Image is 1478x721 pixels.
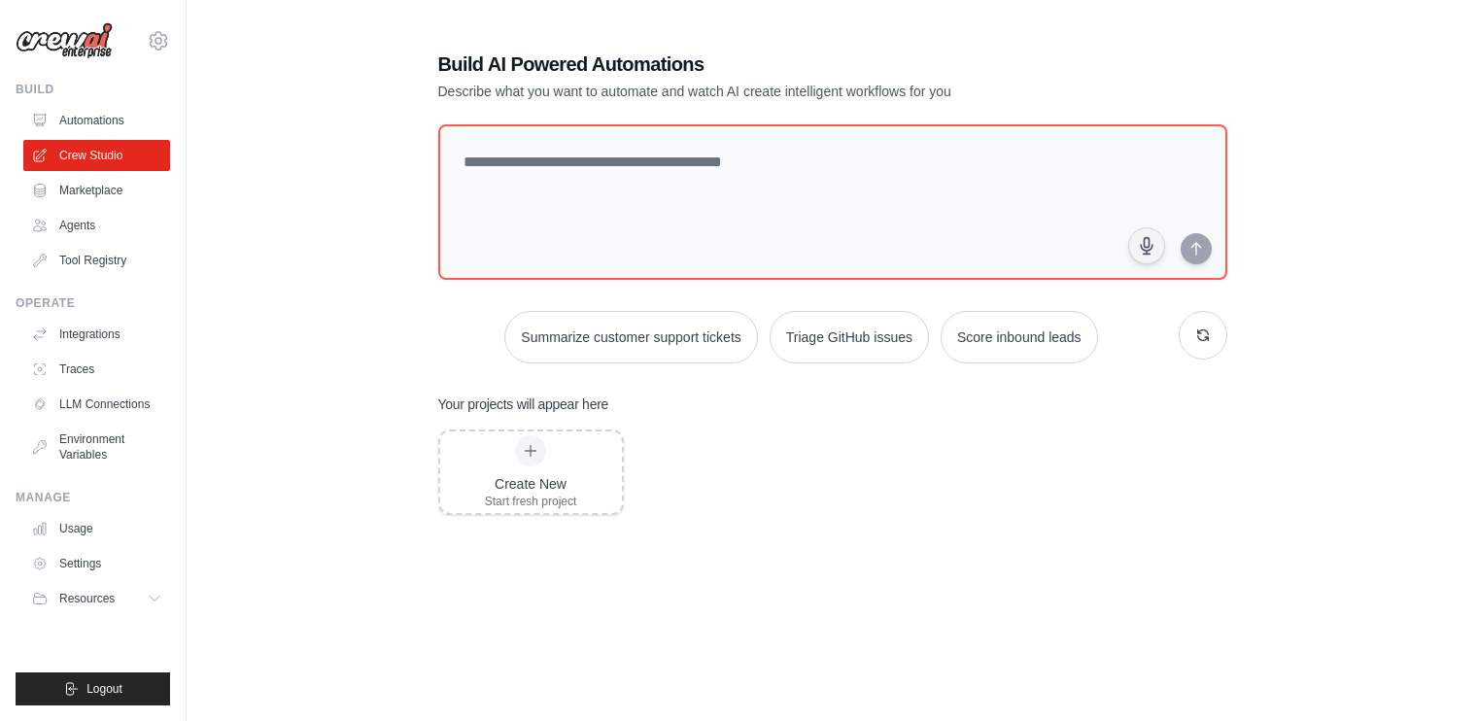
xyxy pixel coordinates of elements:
a: Marketplace [23,175,170,206]
a: Traces [23,354,170,385]
div: Build [16,82,170,97]
span: Logout [86,681,122,697]
button: Logout [16,672,170,705]
div: Create New [485,474,577,494]
div: Start fresh project [485,494,577,509]
a: Settings [23,548,170,579]
button: Get new suggestions [1179,311,1227,360]
div: Operate [16,295,170,311]
a: Automations [23,105,170,136]
a: Usage [23,513,170,544]
img: Logo [16,22,113,59]
button: Triage GitHub issues [770,311,929,363]
a: Crew Studio [23,140,170,171]
a: LLM Connections [23,389,170,420]
button: Click to speak your automation idea [1128,227,1165,264]
button: Summarize customer support tickets [504,311,757,363]
a: Environment Variables [23,424,170,470]
h1: Build AI Powered Automations [438,51,1091,78]
button: Resources [23,583,170,614]
button: Score inbound leads [941,311,1098,363]
a: Tool Registry [23,245,170,276]
span: Resources [59,591,115,606]
a: Integrations [23,319,170,350]
h3: Your projects will appear here [438,395,609,414]
p: Describe what you want to automate and watch AI create intelligent workflows for you [438,82,1091,101]
a: Agents [23,210,170,241]
div: Manage [16,490,170,505]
